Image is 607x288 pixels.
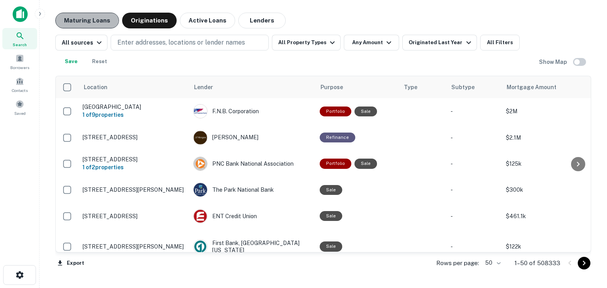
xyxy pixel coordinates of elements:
img: capitalize-icon.png [13,6,28,22]
button: All Property Types [272,35,341,50]
img: picture [194,131,207,144]
div: All sources [62,38,104,47]
div: This is a portfolio loan with 2 properties [320,159,351,168]
button: Save your search to get updates of matches that match your search criteria. [58,54,84,69]
p: - [451,133,498,142]
p: - [451,159,498,168]
img: picture [194,240,207,253]
div: This loan purpose was for refinancing [320,133,355,142]
th: Subtype [447,76,502,98]
span: Subtype [451,82,475,92]
th: Type [399,76,447,98]
a: Saved [2,97,37,118]
div: PNC Bank National Association [193,157,312,171]
a: Borrowers [2,51,37,72]
div: Sale [354,107,377,116]
p: $461.1k [506,212,585,221]
span: Lender [194,82,213,92]
th: Lender [189,76,316,98]
th: Mortgage Amount [502,76,589,98]
div: Originated Last Year [409,38,473,47]
p: $125k [506,159,585,168]
th: Location [79,76,189,98]
button: Reset [87,54,112,69]
button: Enter addresses, locations or lender names [111,35,269,50]
h6: 1 of 2 properties [83,163,185,172]
p: $2.1M [506,133,585,142]
div: Sale [320,211,342,221]
img: picture [194,105,207,118]
button: Originated Last Year [402,35,477,50]
h6: 1 of 9 properties [83,110,185,119]
h6: Show Map [539,58,568,66]
a: Search [2,28,37,49]
a: Contacts [2,74,37,95]
span: Mortgage Amount [507,82,567,92]
span: Contacts [12,87,28,94]
div: 50 [482,257,502,269]
span: Purpose [320,82,353,92]
button: Originations [122,13,177,28]
p: - [451,242,498,251]
div: ENT Credit Union [193,209,312,223]
button: All sources [55,35,107,50]
p: - [451,185,498,194]
button: Maturing Loans [55,13,119,28]
img: picture [194,157,207,170]
div: First Bank, [GEOGRAPHIC_DATA][US_STATE] [193,239,312,254]
img: picture [194,183,207,196]
span: Borrowers [10,64,29,71]
p: [STREET_ADDRESS][PERSON_NAME] [83,243,185,250]
button: Lenders [238,13,286,28]
span: Location [83,82,118,92]
div: Sale [320,241,342,251]
p: [STREET_ADDRESS] [83,134,185,141]
span: Search [13,41,27,48]
iframe: Chat Widget [567,225,607,263]
p: [STREET_ADDRESS] [83,213,185,220]
button: Any Amount [344,35,399,50]
p: [STREET_ADDRESS] [83,156,185,163]
div: Sale [354,159,377,168]
p: 1–50 of 508333 [515,258,560,268]
span: Type [404,82,417,92]
p: [STREET_ADDRESS][PERSON_NAME] [83,186,185,193]
p: - [451,212,498,221]
div: [PERSON_NAME] [193,131,312,145]
img: picture [194,209,207,223]
div: Sale [320,185,342,195]
th: Purpose [316,76,399,98]
div: F.n.b. Corporation [193,104,312,118]
button: All Filters [480,35,520,50]
p: $300k [506,185,585,194]
button: Active Loans [180,13,235,28]
p: Rows per page: [436,258,479,268]
p: [GEOGRAPHIC_DATA] [83,103,185,110]
p: $2M [506,107,585,116]
button: Export [55,257,86,269]
p: $122k [506,242,585,251]
button: Go to next page [578,257,590,269]
span: Saved [14,110,26,116]
div: The Park National Bank [193,183,312,197]
p: Enter addresses, locations or lender names [117,38,245,47]
div: This is a portfolio loan with 9 properties [320,107,351,116]
p: - [451,107,498,116]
